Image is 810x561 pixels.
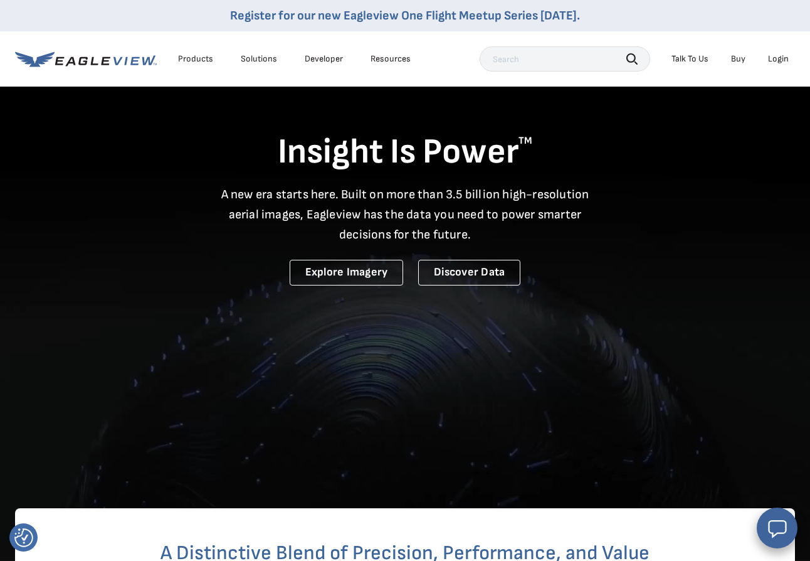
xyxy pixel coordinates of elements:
div: Products [178,53,213,65]
p: A new era starts here. Built on more than 3.5 billion high-resolution aerial images, Eagleview ha... [213,184,597,245]
a: Explore Imagery [290,260,404,286]
button: Consent Preferences [14,528,33,547]
div: Resources [371,53,411,65]
img: Revisit consent button [14,528,33,547]
a: Developer [305,53,343,65]
div: Login [768,53,789,65]
input: Search [480,46,650,72]
div: Talk To Us [671,53,708,65]
sup: TM [518,135,532,147]
h1: Insight Is Power [15,131,795,174]
a: Register for our new Eagleview One Flight Meetup Series [DATE]. [230,8,580,23]
a: Discover Data [418,260,520,286]
div: Solutions [241,53,277,65]
a: Buy [731,53,745,65]
button: Open chat window [757,508,797,548]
